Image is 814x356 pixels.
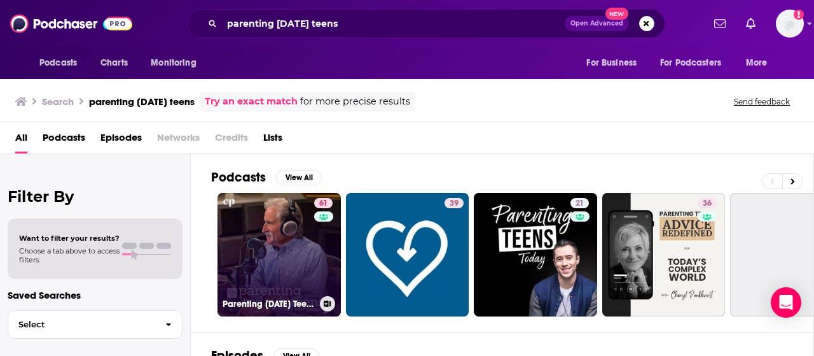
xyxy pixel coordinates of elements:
[346,193,469,317] a: 39
[263,127,282,153] a: Lists
[151,54,196,72] span: Monitoring
[8,320,155,329] span: Select
[39,54,77,72] span: Podcasts
[314,198,333,208] a: 61
[776,10,804,38] span: Logged in as sVanCleve
[698,198,717,208] a: 36
[8,289,183,301] p: Saved Searches
[450,197,459,210] span: 39
[474,193,597,317] a: 21
[730,96,794,107] button: Send feedback
[737,51,783,75] button: open menu
[157,127,200,153] span: Networks
[15,127,27,153] a: All
[142,51,212,75] button: open menu
[223,299,315,310] h3: Parenting [DATE] Teens
[577,51,652,75] button: open menu
[100,54,128,72] span: Charts
[602,193,726,317] a: 36
[205,94,298,109] a: Try an exact match
[605,8,628,20] span: New
[576,197,584,210] span: 21
[19,234,120,243] span: Want to filter your results?
[570,20,623,27] span: Open Advanced
[570,198,589,208] a: 21
[776,10,804,38] button: Show profile menu
[19,246,120,264] span: Choose a tab above to access filters.
[319,197,328,210] span: 61
[100,127,142,153] a: Episodes
[43,127,85,153] a: Podcasts
[211,169,266,185] h2: Podcasts
[709,13,731,34] a: Show notifications dropdown
[771,287,801,318] div: Open Intercom Messenger
[211,169,322,185] a: PodcastsView All
[776,10,804,38] img: User Profile
[276,170,322,185] button: View All
[660,54,721,72] span: For Podcasters
[215,127,248,153] span: Credits
[445,198,464,208] a: 39
[42,96,74,108] h3: Search
[8,310,183,339] button: Select
[31,51,93,75] button: open menu
[10,11,132,36] img: Podchaser - Follow, Share and Rate Podcasts
[300,94,410,109] span: for more precise results
[89,96,195,108] h3: parenting [DATE] teens
[586,54,637,72] span: For Business
[794,10,804,20] svg: Add a profile image
[741,13,761,34] a: Show notifications dropdown
[565,16,629,31] button: Open AdvancedNew
[703,197,712,210] span: 36
[217,193,341,317] a: 61Parenting [DATE] Teens
[222,13,565,34] input: Search podcasts, credits, & more...
[8,187,183,206] h2: Filter By
[746,54,768,72] span: More
[652,51,740,75] button: open menu
[187,9,665,38] div: Search podcasts, credits, & more...
[92,51,135,75] a: Charts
